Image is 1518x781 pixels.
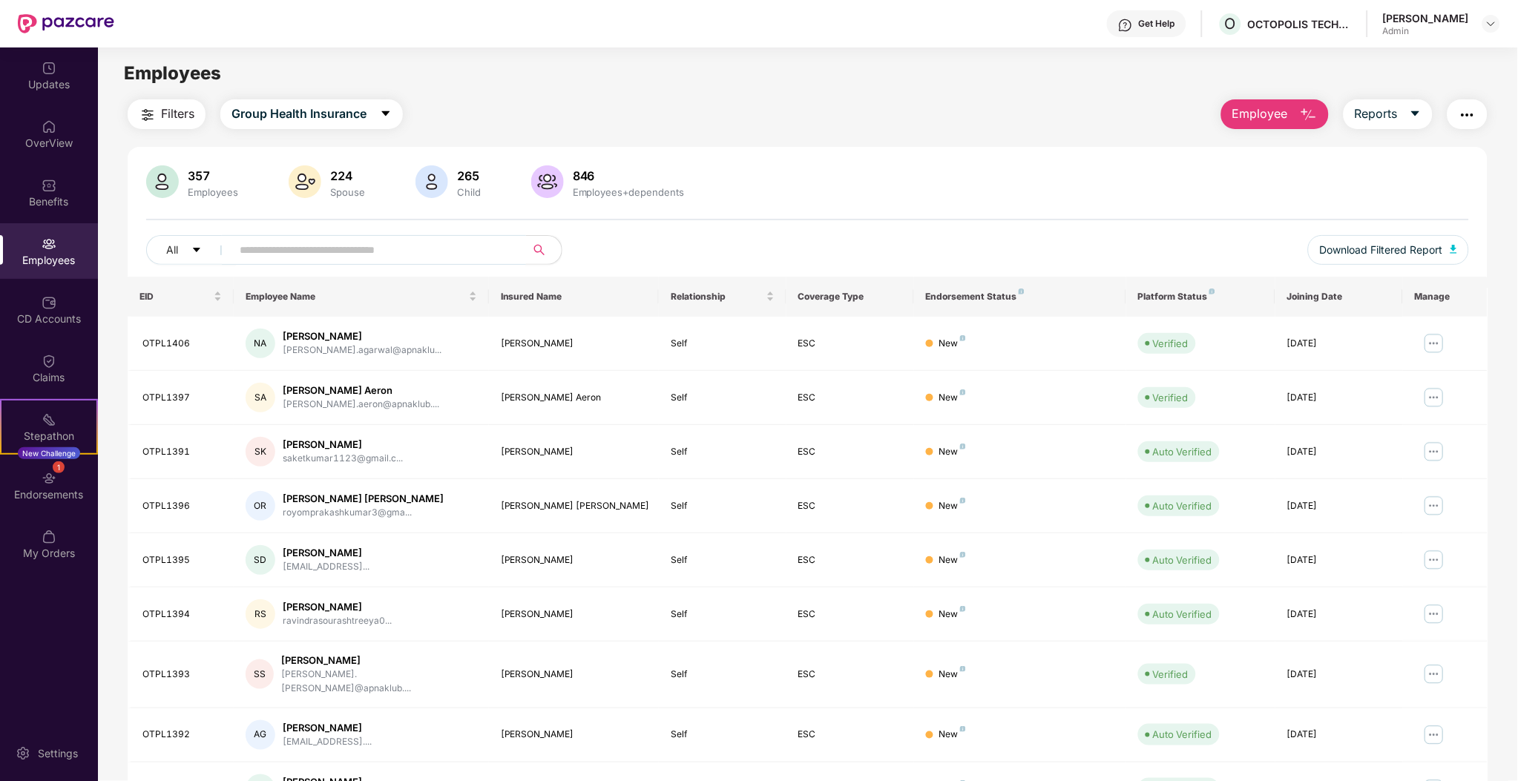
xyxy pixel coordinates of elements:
div: OTPL1393 [142,668,222,682]
img: svg+xml;base64,PHN2ZyB4bWxucz0iaHR0cDovL3d3dy53My5vcmcvMjAwMC9zdmciIHdpZHRoPSI4IiBoZWlnaHQ9IjgiIH... [960,606,966,612]
div: New [939,728,966,742]
div: [DATE] [1287,553,1391,567]
div: [PERSON_NAME] [281,653,477,668]
div: Employees [185,186,241,198]
th: Coverage Type [786,277,914,317]
img: svg+xml;base64,PHN2ZyBpZD0iVXBkYXRlZCIgeG1sbnM9Imh0dHA6Ly93d3cudzMub3JnLzIwMDAvc3ZnIiB3aWR0aD0iMj... [42,61,56,76]
img: svg+xml;base64,PHN2ZyBpZD0iSG9tZSIgeG1sbnM9Imh0dHA6Ly93d3cudzMub3JnLzIwMDAvc3ZnIiB3aWR0aD0iMjAiIG... [42,119,56,134]
button: Download Filtered Report [1308,235,1470,265]
div: Admin [1383,25,1469,37]
div: SK [246,437,275,467]
div: Endorsement Status [926,291,1114,303]
div: NA [246,329,275,358]
div: [PERSON_NAME] [PERSON_NAME] [501,499,647,513]
img: svg+xml;base64,PHN2ZyB4bWxucz0iaHR0cDovL3d3dy53My5vcmcvMjAwMC9zdmciIHdpZHRoPSI4IiBoZWlnaHQ9IjgiIH... [960,726,966,732]
div: [PERSON_NAME] [283,329,441,343]
button: Reportscaret-down [1344,99,1433,129]
img: svg+xml;base64,PHN2ZyB4bWxucz0iaHR0cDovL3d3dy53My5vcmcvMjAwMC9zdmciIHhtbG5zOnhsaW5rPSJodHRwOi8vd3... [531,165,564,198]
img: manageButton [1422,723,1446,747]
div: [PERSON_NAME] [1383,11,1469,25]
img: manageButton [1422,602,1446,626]
div: [PERSON_NAME] Aeron [283,383,439,398]
img: svg+xml;base64,PHN2ZyB4bWxucz0iaHR0cDovL3d3dy53My5vcmcvMjAwMC9zdmciIHdpZHRoPSIyNCIgaGVpZ2h0PSIyNC... [139,106,157,124]
img: svg+xml;base64,PHN2ZyB4bWxucz0iaHR0cDovL3d3dy53My5vcmcvMjAwMC9zdmciIHdpZHRoPSI4IiBoZWlnaHQ9IjgiIH... [1209,289,1215,294]
div: 265 [454,168,484,183]
img: svg+xml;base64,PHN2ZyB4bWxucz0iaHR0cDovL3d3dy53My5vcmcvMjAwMC9zdmciIHdpZHRoPSI4IiBoZWlnaHQ9IjgiIH... [1019,289,1025,294]
div: Self [671,553,775,567]
div: Self [671,607,775,622]
div: [DATE] [1287,668,1391,682]
img: svg+xml;base64,PHN2ZyB4bWxucz0iaHR0cDovL3d3dy53My5vcmcvMjAwMC9zdmciIHdpZHRoPSIyMSIgaGVpZ2h0PSIyMC... [42,412,56,427]
div: Platform Status [1138,291,1264,303]
div: OTPL1396 [142,499,222,513]
div: [EMAIL_ADDRESS]... [283,560,369,574]
span: Reports [1355,105,1398,123]
div: AG [246,720,275,750]
div: Verified [1153,667,1189,682]
div: RS [246,599,275,629]
div: ESC [798,391,902,405]
div: New [939,445,966,459]
div: Settings [33,746,82,761]
div: 224 [327,168,368,183]
div: [PERSON_NAME] [501,337,647,351]
span: EID [139,291,211,303]
div: SD [246,545,275,575]
span: Employee Name [246,291,466,303]
img: svg+xml;base64,PHN2ZyB4bWxucz0iaHR0cDovL3d3dy53My5vcmcvMjAwMC9zdmciIHdpZHRoPSI4IiBoZWlnaHQ9IjgiIH... [960,498,966,504]
div: [PERSON_NAME] [501,445,647,459]
div: [PERSON_NAME] [501,668,647,682]
div: Auto Verified [1153,498,1212,513]
img: svg+xml;base64,PHN2ZyBpZD0iU2V0dGluZy0yMHgyMCIgeG1sbnM9Imh0dHA6Ly93d3cudzMub3JnLzIwMDAvc3ZnIiB3aW... [16,746,30,761]
th: Insured Name [489,277,659,317]
div: [PERSON_NAME] [501,607,647,622]
button: Employee [1221,99,1329,129]
div: OTPL1395 [142,553,222,567]
div: ESC [798,668,902,682]
div: Verified [1153,336,1189,351]
span: Filters [161,105,194,123]
img: svg+xml;base64,PHN2ZyBpZD0iRW1wbG95ZWVzIiB4bWxucz0iaHR0cDovL3d3dy53My5vcmcvMjAwMC9zdmciIHdpZHRoPS... [42,237,56,251]
span: Download Filtered Report [1320,242,1443,258]
th: Joining Date [1275,277,1403,317]
span: All [166,242,178,258]
div: OTPL1397 [142,391,222,405]
span: Relationship [671,291,763,303]
div: Self [671,668,775,682]
img: svg+xml;base64,PHN2ZyB4bWxucz0iaHR0cDovL3d3dy53My5vcmcvMjAwMC9zdmciIHhtbG5zOnhsaW5rPSJodHRwOi8vd3... [415,165,448,198]
div: Self [671,337,775,351]
div: New Challenge [18,447,80,459]
img: manageButton [1422,662,1446,686]
img: svg+xml;base64,PHN2ZyB4bWxucz0iaHR0cDovL3d3dy53My5vcmcvMjAwMC9zdmciIHhtbG5zOnhsaW5rPSJodHRwOi8vd3... [289,165,321,198]
img: svg+xml;base64,PHN2ZyB4bWxucz0iaHR0cDovL3d3dy53My5vcmcvMjAwMC9zdmciIHdpZHRoPSI4IiBoZWlnaHQ9IjgiIH... [960,444,966,449]
img: svg+xml;base64,PHN2ZyBpZD0iSGVscC0zMngzMiIgeG1sbnM9Imh0dHA6Ly93d3cudzMub3JnLzIwMDAvc3ZnIiB3aWR0aD... [1118,18,1133,33]
div: Auto Verified [1153,444,1212,459]
div: [PERSON_NAME].agarwal@apnaklu... [283,343,441,357]
span: caret-down [380,108,392,121]
span: Group Health Insurance [231,105,367,123]
div: [PERSON_NAME] [283,546,369,560]
button: Group Health Insurancecaret-down [220,99,403,129]
button: search [525,235,562,265]
th: Employee Name [234,277,489,317]
img: svg+xml;base64,PHN2ZyBpZD0iRHJvcGRvd24tMzJ4MzIiIHhtbG5zPSJodHRwOi8vd3d3LnczLm9yZy8yMDAwL3N2ZyIgd2... [1485,18,1497,30]
img: manageButton [1422,548,1446,572]
div: ravindrasourashtreeya0... [283,614,392,628]
div: Auto Verified [1153,553,1212,567]
div: New [939,607,966,622]
div: Auto Verified [1153,607,1212,622]
img: manageButton [1422,332,1446,355]
div: New [939,337,966,351]
div: [PERSON_NAME] Aeron [501,391,647,405]
div: ESC [798,499,902,513]
div: [DATE] [1287,337,1391,351]
img: svg+xml;base64,PHN2ZyBpZD0iQmVuZWZpdHMiIHhtbG5zPSJodHRwOi8vd3d3LnczLm9yZy8yMDAwL3N2ZyIgd2lkdGg9Ij... [42,178,56,193]
div: New [939,553,966,567]
button: Allcaret-down [146,235,237,265]
div: Employees+dependents [570,186,688,198]
span: caret-down [191,245,202,257]
div: OR [246,491,275,521]
div: ESC [798,445,902,459]
div: Get Help [1139,18,1175,30]
img: svg+xml;base64,PHN2ZyBpZD0iQ0RfQWNjb3VudHMiIGRhdGEtbmFtZT0iQ0QgQWNjb3VudHMiIHhtbG5zPSJodHRwOi8vd3... [42,295,56,310]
